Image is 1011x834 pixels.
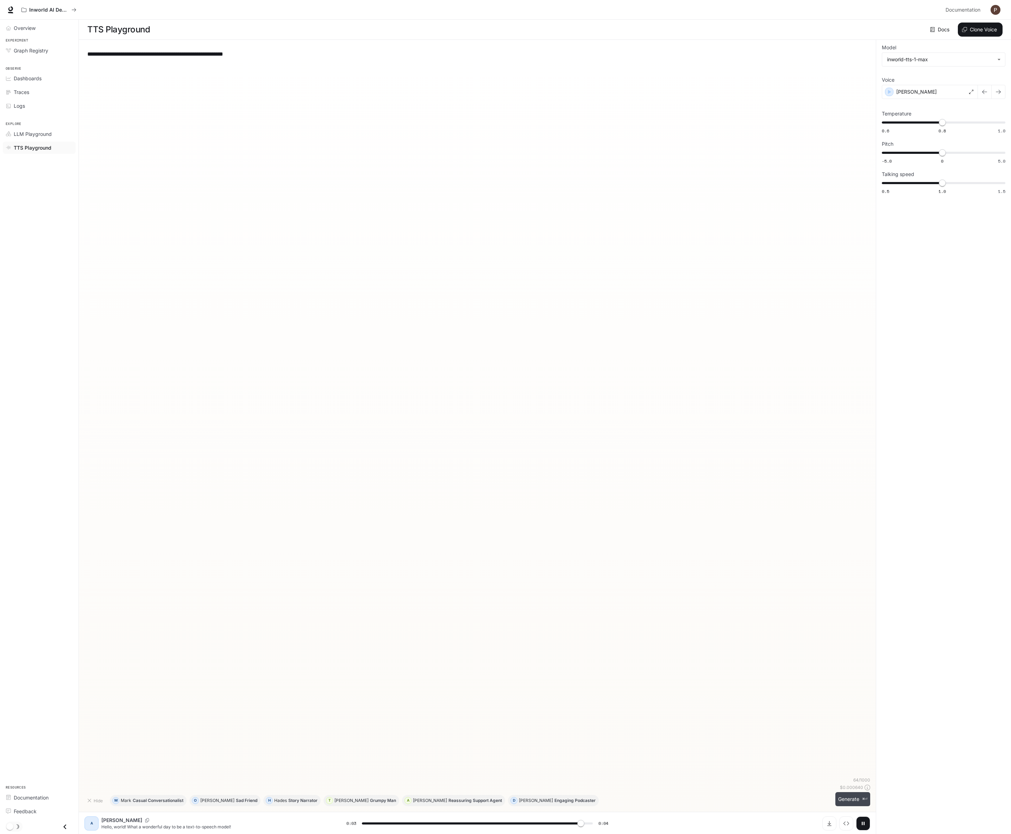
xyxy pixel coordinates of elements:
[988,3,1003,17] button: User avatar
[958,23,1003,37] button: Clone Voice
[554,798,596,803] p: Engaging Podcaster
[3,791,76,804] a: Documentation
[887,56,994,63] div: inworld-tts-1-max
[862,797,867,801] p: ⌘⏎
[57,820,73,834] button: Close drawer
[87,23,150,37] h1: TTS Playground
[110,795,187,806] button: MMarkCasual Conversationalist
[6,822,13,830] span: Dark mode toggle
[3,72,76,84] a: Dashboards
[84,795,107,806] button: Hide
[946,6,980,14] span: Documentation
[14,75,42,82] span: Dashboards
[998,128,1005,134] span: 1.0
[511,795,517,806] div: D
[133,798,183,803] p: Casual Conversationalist
[3,128,76,140] a: LLM Playground
[346,820,356,827] span: 0:03
[822,816,836,830] button: Download audio
[3,142,76,154] a: TTS Playground
[101,817,142,824] p: [PERSON_NAME]
[882,172,914,177] p: Talking speed
[938,128,946,134] span: 0.8
[882,53,1005,66] div: inworld-tts-1-max
[236,798,257,803] p: Sad Friend
[448,798,502,803] p: Reassuring Support Agent
[402,795,505,806] button: A[PERSON_NAME]Reassuring Support Agent
[519,798,553,803] p: [PERSON_NAME]
[835,792,870,807] button: Generate⌘⏎
[14,808,37,815] span: Feedback
[839,816,853,830] button: Inspect
[200,798,234,803] p: [PERSON_NAME]
[334,798,369,803] p: [PERSON_NAME]
[266,795,272,806] div: H
[882,45,896,50] p: Model
[991,5,1000,15] img: User avatar
[598,820,608,827] span: 0:04
[326,795,333,806] div: T
[896,88,937,95] p: [PERSON_NAME]
[882,142,893,146] p: Pitch
[3,86,76,98] a: Traces
[14,24,36,32] span: Overview
[263,795,321,806] button: HHadesStory Narrator
[882,188,889,194] span: 0.5
[14,794,49,801] span: Documentation
[3,100,76,112] a: Logs
[142,818,152,822] button: Copy Voice ID
[29,7,69,13] p: Inworld AI Demos
[840,784,863,790] p: $ 0.000640
[113,795,119,806] div: M
[288,798,318,803] p: Story Narrator
[943,3,986,17] a: Documentation
[324,795,399,806] button: T[PERSON_NAME]Grumpy Man
[938,188,946,194] span: 1.0
[882,158,892,164] span: -5.0
[882,77,894,82] p: Voice
[3,44,76,57] a: Graph Registry
[189,795,260,806] button: O[PERSON_NAME]Sad Friend
[882,128,889,134] span: 0.6
[413,798,447,803] p: [PERSON_NAME]
[121,798,131,803] p: Mark
[192,795,199,806] div: O
[941,158,943,164] span: 0
[274,798,287,803] p: Hades
[853,777,870,783] p: 64 / 1000
[405,795,411,806] div: A
[14,88,29,96] span: Traces
[18,3,80,17] button: All workspaces
[370,798,396,803] p: Grumpy Man
[998,158,1005,164] span: 5.0
[3,22,76,34] a: Overview
[929,23,952,37] a: Docs
[14,102,25,109] span: Logs
[14,130,52,138] span: LLM Playground
[14,144,51,151] span: TTS Playground
[14,47,48,54] span: Graph Registry
[998,188,1005,194] span: 1.5
[86,818,97,829] div: A
[882,111,911,116] p: Temperature
[508,795,599,806] button: D[PERSON_NAME]Engaging Podcaster
[3,805,76,817] a: Feedback
[101,824,329,830] p: Hello, world! What a wonderful day to be a text-to-speech model!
